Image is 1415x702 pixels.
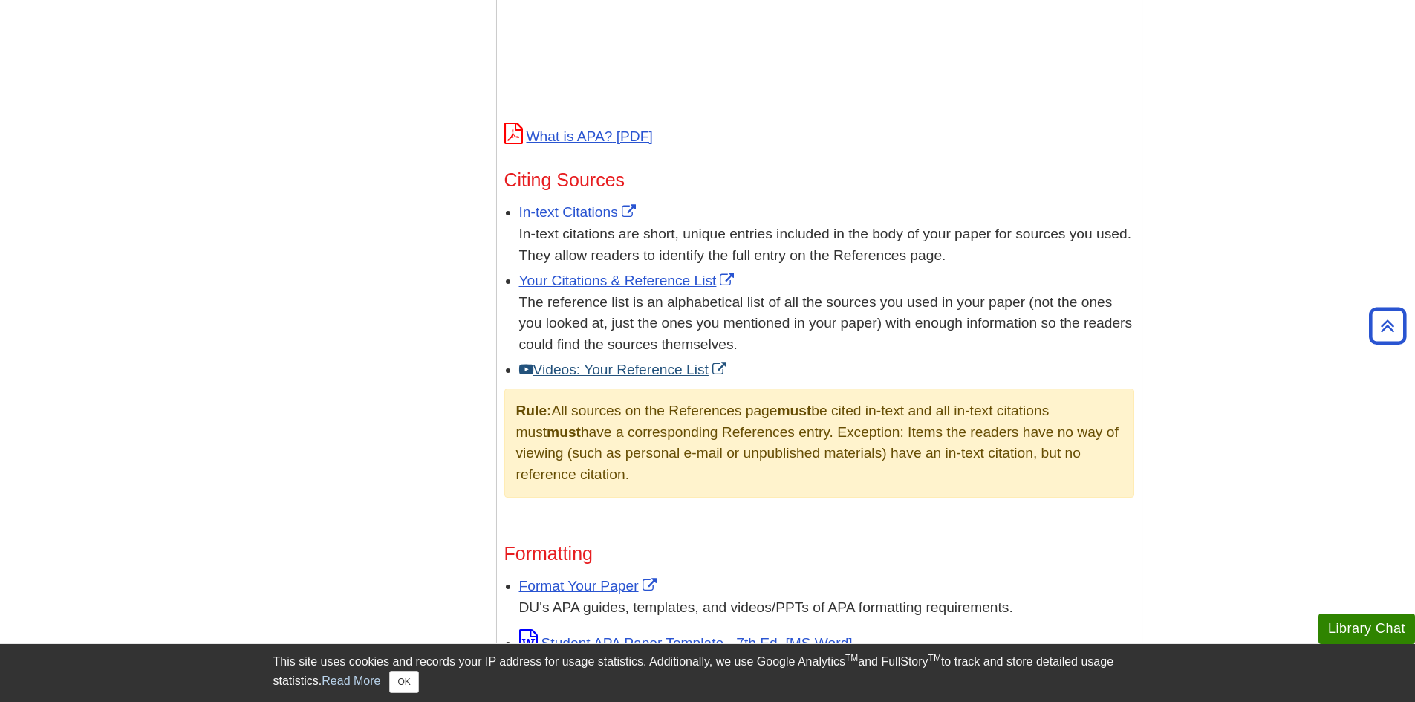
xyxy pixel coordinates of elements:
[273,653,1142,693] div: This site uses cookies and records your IP address for usage statistics. Additionally, we use Goo...
[516,403,552,418] strong: Rule:
[519,635,853,651] a: Link opens in new window
[1364,316,1411,336] a: Back to Top
[322,675,380,687] a: Read More
[504,129,653,144] a: What is APA?
[519,597,1134,619] div: DU's APA guides, templates, and videos/PPTs of APA formatting requirements.
[519,362,730,377] a: Link opens in new window
[519,578,660,594] a: Link opens in new window
[504,169,1134,191] h3: Citing Sources
[389,671,418,693] button: Close
[519,224,1134,267] div: In-text citations are short, unique entries included in the body of your paper for sources you us...
[845,653,858,663] sup: TM
[928,653,941,663] sup: TM
[547,424,581,440] strong: must
[519,292,1134,356] div: The reference list is an alphabetical list of all the sources you used in your paper (not the one...
[504,543,1134,565] h3: Formatting
[519,204,640,220] a: Link opens in new window
[504,389,1134,498] div: All sources on the References page be cited in-text and all in-text citations must have a corresp...
[1318,614,1415,644] button: Library Chat
[777,403,811,418] strong: must
[519,273,738,288] a: Link opens in new window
